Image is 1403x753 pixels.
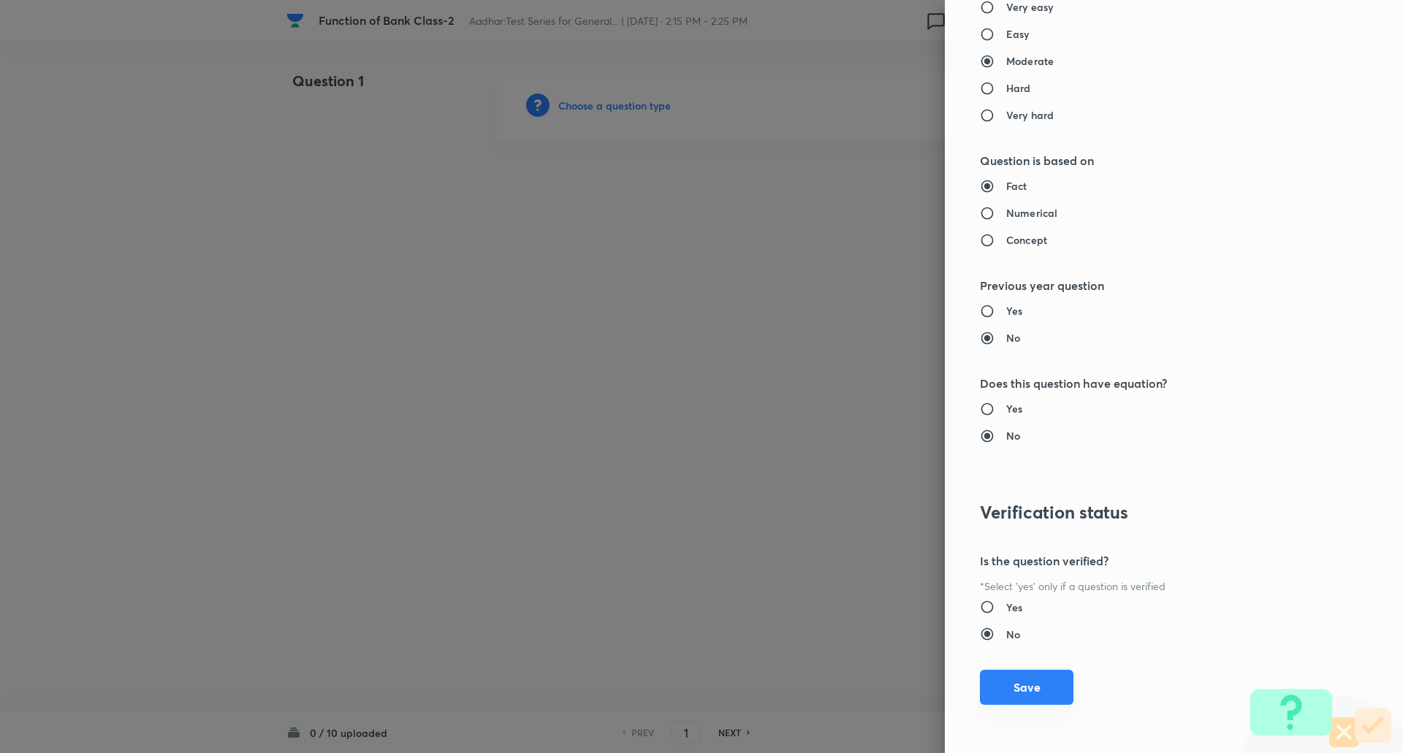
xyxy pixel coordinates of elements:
button: Save [980,670,1073,705]
h5: Previous year question [980,277,1319,294]
h6: Easy [1006,26,1030,42]
h3: Verification status [980,502,1319,523]
h6: No [1006,428,1020,443]
h6: Concept [1006,232,1047,248]
h6: Hard [1006,80,1031,96]
h6: Yes [1006,401,1022,416]
h6: Moderate [1006,53,1054,69]
h6: Numerical [1006,205,1057,221]
h6: Yes [1006,303,1022,318]
h5: Is the question verified? [980,552,1319,570]
h6: No [1006,627,1020,642]
h6: Very hard [1006,107,1054,123]
h6: Fact [1006,178,1027,194]
h6: No [1006,330,1020,345]
h5: Does this question have equation? [980,375,1319,392]
h6: Yes [1006,600,1022,615]
p: *Select 'yes' only if a question is verified [980,578,1319,594]
h5: Question is based on [980,152,1319,169]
